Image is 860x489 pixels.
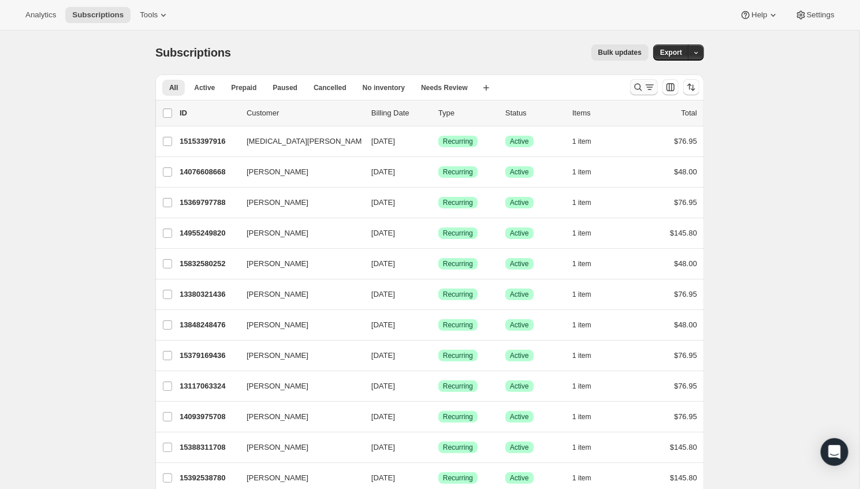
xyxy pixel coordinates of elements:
[155,46,231,59] span: Subscriptions
[371,259,395,268] span: [DATE]
[180,350,237,361] p: 15379169436
[371,229,395,237] span: [DATE]
[572,195,604,211] button: 1 item
[240,193,355,212] button: [PERSON_NAME]
[510,290,529,299] span: Active
[572,351,591,360] span: 1 item
[180,166,237,178] p: 14076608668
[247,350,308,361] span: [PERSON_NAME]
[662,79,679,95] button: Customize table column order and visibility
[180,380,237,392] p: 13117063324
[240,224,355,242] button: [PERSON_NAME]
[807,10,835,20] span: Settings
[180,289,237,300] p: 13380321436
[247,136,369,147] span: [MEDICAL_DATA][PERSON_NAME]
[572,259,591,268] span: 1 item
[180,258,237,270] p: 15832580252
[247,107,362,119] p: Customer
[674,198,697,207] span: $76.95
[572,137,591,146] span: 1 item
[314,83,347,92] span: Cancelled
[371,167,395,176] span: [DATE]
[674,259,697,268] span: $48.00
[674,137,697,145] span: $76.95
[674,412,697,421] span: $76.95
[443,229,473,238] span: Recurring
[180,409,697,425] div: 14093975708[PERSON_NAME][DATE]SuccessRecurringSuccessActive1 item$76.95
[572,382,591,391] span: 1 item
[273,83,297,92] span: Paused
[65,7,131,23] button: Subscriptions
[194,83,215,92] span: Active
[247,227,308,239] span: [PERSON_NAME]
[477,80,496,96] button: Create new view
[180,442,237,453] p: 15388311708
[240,163,355,181] button: [PERSON_NAME]
[443,290,473,299] span: Recurring
[180,107,237,119] p: ID
[510,412,529,421] span: Active
[572,133,604,150] button: 1 item
[510,198,529,207] span: Active
[572,378,604,394] button: 1 item
[180,256,697,272] div: 15832580252[PERSON_NAME][DATE]SuccessRecurringSuccessActive1 item$48.00
[240,285,355,304] button: [PERSON_NAME]
[240,316,355,334] button: [PERSON_NAME]
[572,167,591,177] span: 1 item
[133,7,176,23] button: Tools
[510,382,529,391] span: Active
[572,439,604,456] button: 1 item
[180,378,697,394] div: 13117063324[PERSON_NAME][DATE]SuccessRecurringSuccessActive1 item$76.95
[240,132,355,151] button: [MEDICAL_DATA][PERSON_NAME]
[371,351,395,360] span: [DATE]
[180,319,237,331] p: 13848248476
[421,83,468,92] span: Needs Review
[572,320,591,330] span: 1 item
[670,229,697,237] span: $145.80
[72,10,124,20] span: Subscriptions
[25,10,56,20] span: Analytics
[240,469,355,487] button: [PERSON_NAME]
[240,408,355,426] button: [PERSON_NAME]
[443,473,473,483] span: Recurring
[247,380,308,392] span: [PERSON_NAME]
[674,382,697,390] span: $76.95
[169,83,178,92] span: All
[510,259,529,268] span: Active
[438,107,496,119] div: Type
[674,351,697,360] span: $76.95
[682,107,697,119] p: Total
[180,107,697,119] div: IDCustomerBilling DateTypeStatusItemsTotal
[247,411,308,423] span: [PERSON_NAME]
[180,348,697,364] div: 15379169436[PERSON_NAME][DATE]SuccessRecurringSuccessActive1 item$76.95
[572,348,604,364] button: 1 item
[247,472,308,484] span: [PERSON_NAME]
[240,255,355,273] button: [PERSON_NAME]
[443,382,473,391] span: Recurring
[821,438,848,466] div: Open Intercom Messenger
[572,229,591,238] span: 1 item
[443,320,473,330] span: Recurring
[572,409,604,425] button: 1 item
[510,473,529,483] span: Active
[572,286,604,303] button: 1 item
[630,79,658,95] button: Search and filter results
[660,48,682,57] span: Export
[510,443,529,452] span: Active
[510,137,529,146] span: Active
[240,377,355,395] button: [PERSON_NAME]
[572,164,604,180] button: 1 item
[180,411,237,423] p: 14093975708
[371,473,395,482] span: [DATE]
[180,164,697,180] div: 14076608668[PERSON_NAME][DATE]SuccessRecurringSuccessActive1 item$48.00
[572,225,604,241] button: 1 item
[247,197,308,208] span: [PERSON_NAME]
[572,470,604,486] button: 1 item
[572,290,591,299] span: 1 item
[674,290,697,298] span: $76.95
[443,167,473,177] span: Recurring
[371,137,395,145] span: [DATE]
[180,439,697,456] div: 15388311708[PERSON_NAME][DATE]SuccessRecurringSuccessActive1 item$145.80
[247,442,308,453] span: [PERSON_NAME]
[683,79,699,95] button: Sort the results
